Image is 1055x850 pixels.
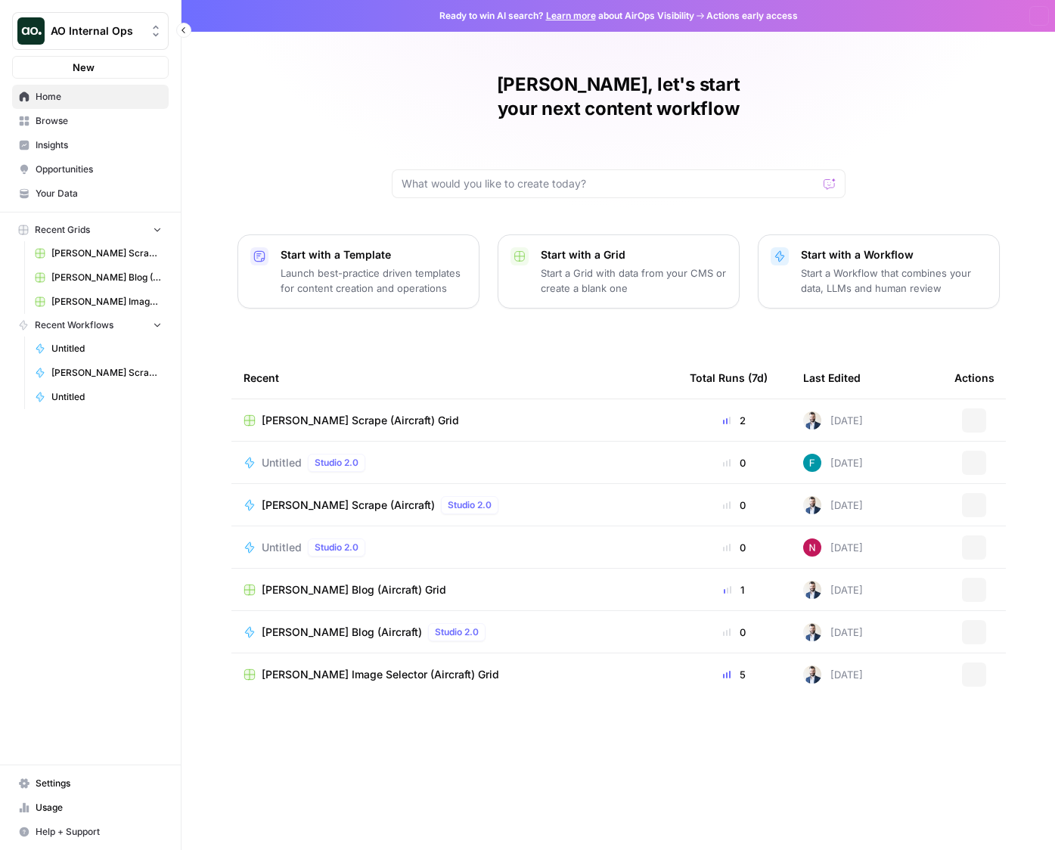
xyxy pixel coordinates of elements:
[36,163,162,176] span: Opportunities
[435,625,479,639] span: Studio 2.0
[17,17,45,45] img: AO Internal Ops Logo
[28,265,169,290] a: [PERSON_NAME] Blog (Aircraft) Grid
[690,667,779,682] div: 5
[244,357,666,399] div: Recent
[28,361,169,385] a: [PERSON_NAME] Scrape (Aircraft)
[803,357,861,399] div: Last Edited
[448,498,492,512] span: Studio 2.0
[803,623,821,641] img: 9jx7mcr4ixhpj047cl9iju68ah1c
[803,538,821,557] img: 809rsgs8fojgkhnibtwc28oh1nli
[954,357,994,399] div: Actions
[803,454,821,472] img: 3qwd99qm5jrkms79koxglshcff0m
[758,234,1000,309] button: Start with a WorkflowStart a Workflow that combines your data, LLMs and human review
[51,295,162,309] span: [PERSON_NAME] Image Selector (Aircraft) Grid
[12,181,169,206] a: Your Data
[12,820,169,844] button: Help + Support
[803,411,821,430] img: 9jx7mcr4ixhpj047cl9iju68ah1c
[36,138,162,152] span: Insights
[12,796,169,820] a: Usage
[51,271,162,284] span: [PERSON_NAME] Blog (Aircraft) Grid
[12,12,169,50] button: Workspace: AO Internal Ops
[281,247,467,262] p: Start with a Template
[36,114,162,128] span: Browse
[35,223,90,237] span: Recent Grids
[803,411,863,430] div: [DATE]
[690,582,779,597] div: 1
[237,234,479,309] button: Start with a TemplateLaunch best-practice driven templates for content creation and operations
[244,623,666,641] a: [PERSON_NAME] Blog (Aircraft)Studio 2.0
[12,133,169,157] a: Insights
[244,454,666,472] a: UntitledStudio 2.0
[12,56,169,79] button: New
[803,496,821,514] img: 9jx7mcr4ixhpj047cl9iju68ah1c
[73,60,95,75] span: New
[690,455,779,470] div: 0
[439,9,694,23] span: Ready to win AI search? about AirOps Visibility
[498,234,740,309] button: Start with a GridStart a Grid with data from your CMS or create a blank one
[541,265,727,296] p: Start a Grid with data from your CMS or create a blank one
[35,318,113,332] span: Recent Workflows
[690,625,779,640] div: 0
[281,265,467,296] p: Launch best-practice driven templates for content creation and operations
[262,455,302,470] span: Untitled
[51,366,162,380] span: [PERSON_NAME] Scrape (Aircraft)
[36,801,162,814] span: Usage
[262,667,499,682] span: [PERSON_NAME] Image Selector (Aircraft) Grid
[546,10,596,21] a: Learn more
[12,85,169,109] a: Home
[803,581,863,599] div: [DATE]
[803,623,863,641] div: [DATE]
[262,625,422,640] span: [PERSON_NAME] Blog (Aircraft)
[36,777,162,790] span: Settings
[244,496,666,514] a: [PERSON_NAME] Scrape (Aircraft)Studio 2.0
[12,109,169,133] a: Browse
[801,265,987,296] p: Start a Workflow that combines your data, LLMs and human review
[803,581,821,599] img: 9jx7mcr4ixhpj047cl9iju68ah1c
[803,665,863,684] div: [DATE]
[803,454,863,472] div: [DATE]
[803,665,821,684] img: 9jx7mcr4ixhpj047cl9iju68ah1c
[51,247,162,260] span: [PERSON_NAME] Scrape (Aircraft) Grid
[51,23,142,39] span: AO Internal Ops
[244,413,666,428] a: [PERSON_NAME] Scrape (Aircraft) Grid
[28,241,169,265] a: [PERSON_NAME] Scrape (Aircraft) Grid
[28,290,169,314] a: [PERSON_NAME] Image Selector (Aircraft) Grid
[12,314,169,337] button: Recent Workflows
[12,771,169,796] a: Settings
[541,247,727,262] p: Start with a Grid
[244,582,666,597] a: [PERSON_NAME] Blog (Aircraft) Grid
[262,582,446,597] span: [PERSON_NAME] Blog (Aircraft) Grid
[801,247,987,262] p: Start with a Workflow
[706,9,798,23] span: Actions early access
[262,413,459,428] span: [PERSON_NAME] Scrape (Aircraft) Grid
[51,390,162,404] span: Untitled
[315,541,358,554] span: Studio 2.0
[36,90,162,104] span: Home
[803,538,863,557] div: [DATE]
[244,667,666,682] a: [PERSON_NAME] Image Selector (Aircraft) Grid
[392,73,846,121] h1: [PERSON_NAME], let's start your next content workflow
[690,540,779,555] div: 0
[315,456,358,470] span: Studio 2.0
[690,413,779,428] div: 2
[244,538,666,557] a: UntitledStudio 2.0
[262,540,302,555] span: Untitled
[803,496,863,514] div: [DATE]
[690,357,768,399] div: Total Runs (7d)
[28,337,169,361] a: Untitled
[36,187,162,200] span: Your Data
[51,342,162,355] span: Untitled
[28,385,169,409] a: Untitled
[402,176,818,191] input: What would you like to create today?
[690,498,779,513] div: 0
[12,219,169,241] button: Recent Grids
[36,825,162,839] span: Help + Support
[12,157,169,181] a: Opportunities
[262,498,435,513] span: [PERSON_NAME] Scrape (Aircraft)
